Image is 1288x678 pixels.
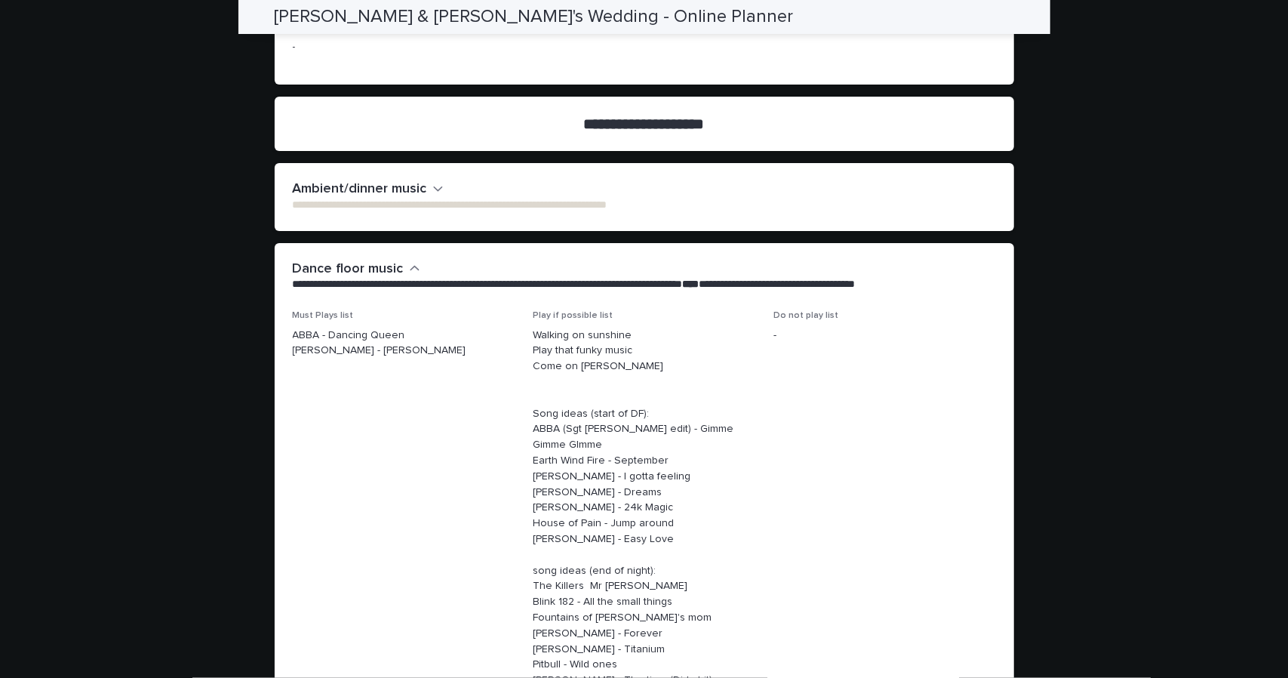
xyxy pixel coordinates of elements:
[275,6,794,28] h2: [PERSON_NAME] & [PERSON_NAME]'s Wedding - Online Planner
[773,328,996,344] p: -
[533,311,613,320] span: Play if possible list
[293,311,354,320] span: Must Plays list
[293,181,427,198] h2: Ambient/dinner music
[293,261,420,278] button: Dance floor music
[773,311,838,320] span: Do not play list
[293,328,515,359] p: ABBA - Dancing Queen [PERSON_NAME] - [PERSON_NAME]
[293,39,996,55] p: -
[293,261,404,278] h2: Dance floor music
[293,181,444,198] button: Ambient/dinner music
